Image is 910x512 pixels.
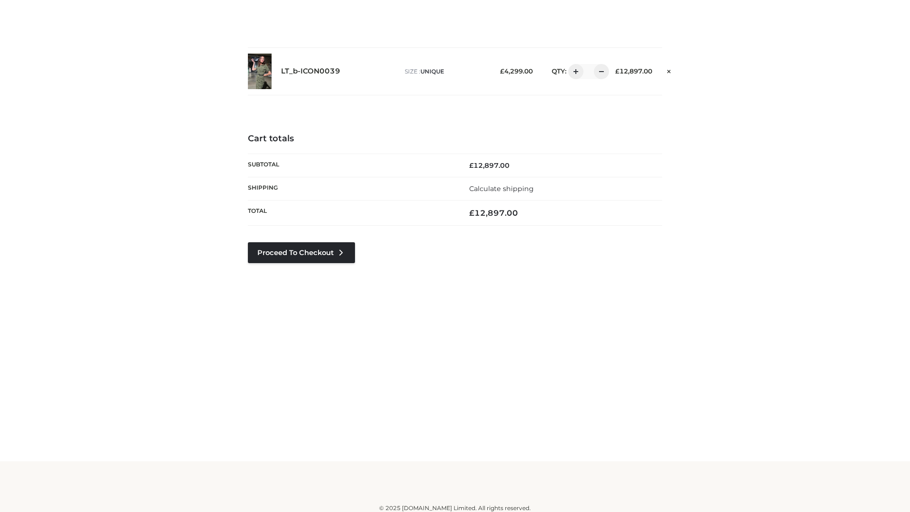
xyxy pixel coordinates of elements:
[500,67,533,75] bdi: 4,299.00
[248,242,355,263] a: Proceed to Checkout
[420,68,444,75] span: UNIQUE
[469,208,474,218] span: £
[469,161,510,170] bdi: 12,897.00
[615,67,652,75] bdi: 12,897.00
[248,134,662,144] h4: Cart totals
[469,161,473,170] span: £
[500,67,504,75] span: £
[662,64,676,76] a: Remove this item
[281,67,340,76] a: LT_b-ICON0039
[615,67,619,75] span: £
[469,208,518,218] bdi: 12,897.00
[248,154,455,177] th: Subtotal
[248,177,455,200] th: Shipping
[542,64,606,79] div: QTY:
[405,67,491,76] p: size :
[248,201,455,226] th: Total
[469,184,534,193] a: Calculate shipping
